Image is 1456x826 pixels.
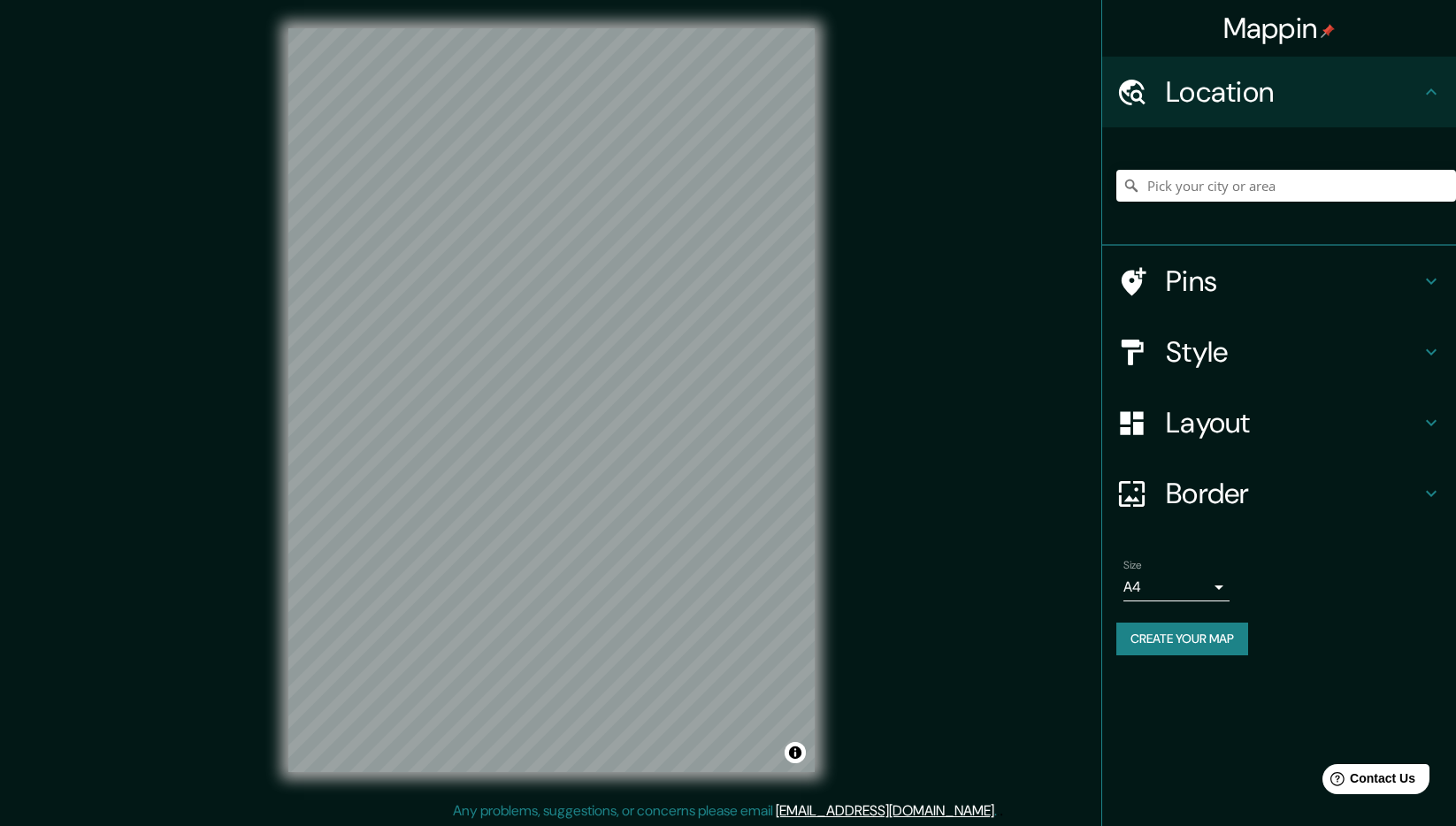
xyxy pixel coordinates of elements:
input: Pick your city or area [1116,170,1456,202]
div: Border [1102,458,1456,529]
div: Layout [1102,387,1456,458]
h4: Layout [1166,405,1421,440]
a: [EMAIL_ADDRESS][DOMAIN_NAME] [776,801,994,820]
div: A4 [1123,573,1230,601]
div: . [1000,800,1003,822]
h4: Mappin [1223,11,1336,46]
h4: Style [1166,334,1421,370]
p: Any problems, suggestions, or concerns please email . [453,800,997,822]
label: Size [1123,558,1142,573]
img: pin-icon.png [1321,24,1335,38]
div: . [997,800,1000,822]
div: Style [1102,317,1456,387]
div: Pins [1102,246,1456,317]
iframe: Help widget launcher [1299,757,1437,807]
h4: Border [1166,476,1421,511]
canvas: Map [288,28,815,772]
h4: Pins [1166,264,1421,299]
h4: Location [1166,74,1421,110]
button: Toggle attribution [785,742,806,763]
button: Create your map [1116,623,1248,655]
div: Location [1102,57,1456,127]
